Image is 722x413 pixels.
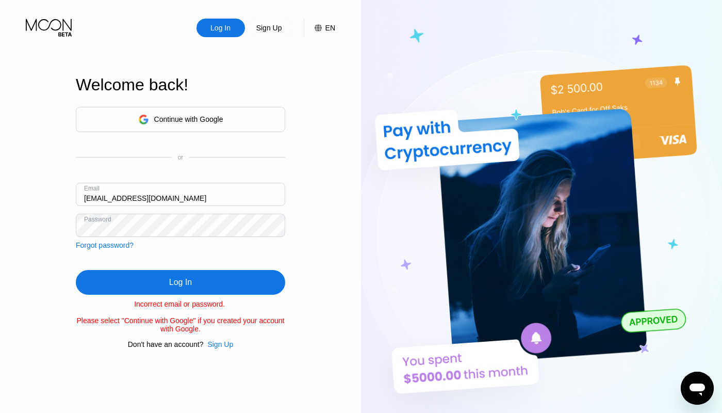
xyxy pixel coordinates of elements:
div: Log In [209,23,232,33]
div: Don't have an account? [128,340,204,348]
div: Sign Up [245,19,293,37]
div: Continue with Google [76,107,285,132]
div: Password [84,216,111,223]
div: Forgot password? [76,241,134,249]
div: EN [325,24,335,32]
div: Email [84,185,100,192]
div: Sign Up [255,23,283,33]
iframe: Button to launch messaging window [681,372,714,405]
div: Incorrect email or password. Please select "Continue with Google" if you created your account wit... [76,300,285,333]
div: Log In [196,19,245,37]
div: Continue with Google [154,115,223,123]
div: Log In [76,270,285,295]
div: Sign Up [203,340,233,348]
div: EN [304,19,335,37]
div: Welcome back! [76,75,285,94]
div: or [178,154,184,161]
div: Log In [169,277,192,288]
div: Sign Up [207,340,233,348]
